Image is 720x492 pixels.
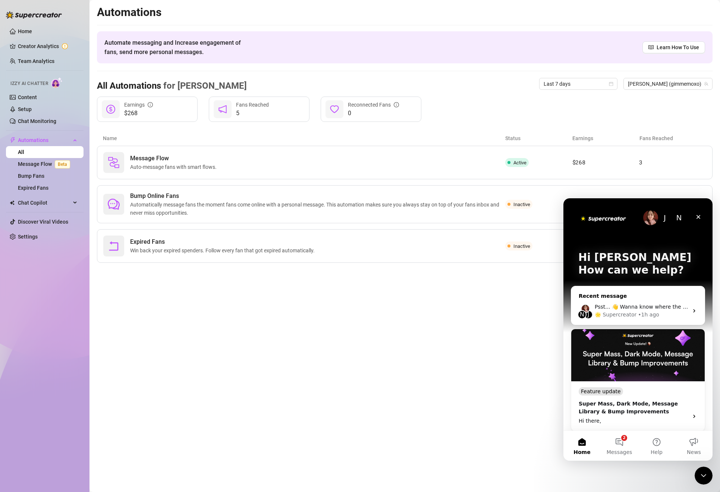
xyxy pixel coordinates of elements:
div: Earnings [124,101,153,109]
img: svg%3e [108,157,120,168]
article: Earnings [572,134,639,142]
span: info-circle [394,102,399,107]
article: Name [103,134,505,142]
article: Fans Reached [639,134,707,142]
a: Team Analytics [18,58,54,64]
span: info-circle [148,102,153,107]
span: heart [330,105,339,114]
span: 5 [236,109,269,118]
span: Beta [55,160,70,168]
span: Izzy AI Chatter [10,80,48,87]
div: Reconnected Fans [348,101,399,109]
span: Help [87,251,99,256]
span: rollback [108,240,120,252]
article: $268 [572,158,639,167]
span: Expired Fans [130,237,318,246]
h2: Automations [97,5,713,19]
a: Discover Viral Videos [18,219,68,225]
span: thunderbolt [10,137,16,143]
span: Auto-message fans with smart flows. [130,163,220,171]
span: Automatically message fans the moment fans come online with a personal message. This automation m... [130,201,505,217]
button: News [112,233,149,262]
a: Bump Fans [18,173,44,179]
span: 0 [348,109,399,118]
span: Fans Reached [236,102,269,108]
a: Setup [18,106,32,112]
a: Message FlowBeta [18,161,73,167]
div: Super Mass, Dark Mode, Message Library & Bump ImprovementsFeature updateSuper Mass, Dark Mode, Me... [7,130,142,233]
img: Super Mass, Dark Mode, Message Library & Bump Improvements [8,131,141,183]
div: 🌟 Supercreator [31,113,73,120]
div: Hi there, [15,219,120,227]
span: Automate messaging and Increase engagement of fans, send more personal messages. [104,38,248,57]
span: Anthia (gimmemoxo) [628,78,708,89]
span: team [704,82,708,86]
span: Win back your expired spenders. Follow every fan that got expired automatically. [130,246,318,255]
a: Content [18,94,37,100]
span: notification [218,105,227,114]
span: calendar [609,82,613,86]
a: All [18,149,24,155]
article: 3 [639,158,706,167]
a: Settings [18,234,38,240]
iframe: Intercom live chat [695,467,713,485]
span: Learn How To Use [657,43,699,51]
img: logo-BBDzfeDw.svg [6,11,62,19]
button: Messages [37,233,75,262]
div: Super Mass, Dark Mode, Message Library & Bump Improvements [15,202,120,217]
span: News [123,251,138,256]
a: Expired Fans [18,185,48,191]
img: AI Chatter [51,77,63,88]
span: Inactive [513,243,530,249]
span: $268 [124,109,153,118]
span: dollar [106,105,115,114]
div: Close [128,12,142,25]
span: Psst... 👋 Wanna know where the top 0.01% creators get their OnlyFans Superpowers from? [31,105,271,111]
button: Help [75,233,112,262]
span: Chat Copilot [18,197,71,209]
span: Automations [18,134,71,146]
div: Feature update [15,189,60,197]
span: for [PERSON_NAME] [161,81,247,91]
span: Inactive [513,202,530,207]
span: comment [108,198,120,210]
article: Status [505,134,572,142]
span: Bump Online Fans [130,192,505,201]
span: Last 7 days [544,78,613,89]
a: Creator Analytics exclamation-circle [18,40,78,52]
a: Learn How To Use [642,41,705,53]
a: Home [18,28,32,34]
div: • 1h ago [75,113,96,120]
span: Home [10,251,27,256]
span: read [648,45,654,50]
img: Chat Copilot [10,200,15,205]
iframe: Intercom live chat [563,198,713,461]
a: Chat Monitoring [18,118,56,124]
h3: All Automations [97,80,247,92]
span: Messages [43,251,69,256]
span: Message Flow [130,154,220,163]
span: Active [513,160,526,165]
